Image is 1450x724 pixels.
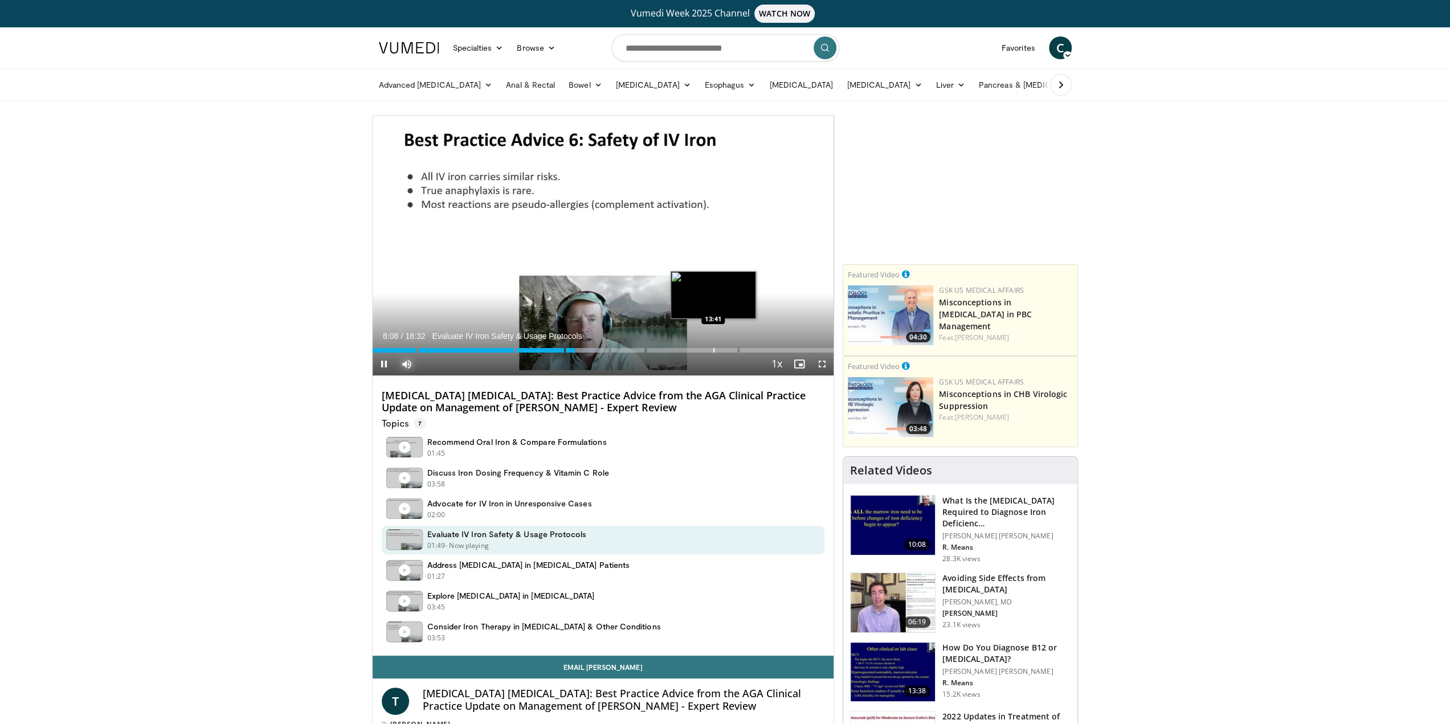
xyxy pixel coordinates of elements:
a: Favorites [995,36,1042,59]
p: 03:45 [427,602,446,612]
span: 13:38 [904,685,931,697]
button: Enable picture-in-picture mode [788,353,811,375]
span: 8:08 [383,332,398,341]
button: Mute [395,353,418,375]
p: 03:53 [427,633,446,643]
a: 13:38 How Do You Diagnose B12 or [MEDICAL_DATA]? [PERSON_NAME] [PERSON_NAME] R. Means 15.2K views [850,642,1071,702]
span: 10:08 [904,539,931,550]
small: Featured Video [848,361,900,371]
a: [PERSON_NAME] [955,333,1009,342]
div: Feat. [939,412,1073,423]
h4: Consider Iron Therapy in [MEDICAL_DATA] & Other Conditions [427,621,661,632]
a: 03:48 [848,377,933,437]
img: 59d1e413-5879-4b2e-8b0a-b35c7ac1ec20.jpg.150x105_q85_crop-smart_upscale.jpg [848,377,933,437]
p: 02:00 [427,510,446,520]
a: GSK US Medical Affairs [939,377,1024,387]
p: R. Means [942,543,1071,552]
h4: [MEDICAL_DATA] [MEDICAL_DATA]: Best Practice Advice from the AGA Clinical Practice Update on Mana... [423,688,825,712]
p: 01:45 [427,448,446,459]
h4: Related Videos [850,464,932,477]
div: Progress Bar [373,348,834,353]
h4: Recommend Oral Iron & Compare Formulations [427,437,607,447]
a: Advanced [MEDICAL_DATA] [372,73,500,96]
a: 10:08 What Is the [MEDICAL_DATA] Required to Diagnose Iron Deficienc… [PERSON_NAME] [PERSON_NAME]... [850,495,1071,563]
span: 7 [414,418,426,429]
img: VuMedi Logo [379,42,439,54]
input: Search topics, interventions [611,34,839,62]
p: [PERSON_NAME] [PERSON_NAME] [942,531,1071,541]
a: GSK US Medical Affairs [939,285,1024,295]
a: [MEDICAL_DATA] [840,73,929,96]
h4: Discuss Iron Dosing Frequency & Vitamin C Role [427,468,609,478]
p: 03:58 [427,479,446,489]
a: [MEDICAL_DATA] [609,73,698,96]
button: Playback Rate [765,353,788,375]
h4: Advocate for IV Iron in Unresponsive Cases [427,498,592,509]
img: 172d2151-0bab-4046-8dbc-7c25e5ef1d9f.150x105_q85_crop-smart_upscale.jpg [851,643,935,702]
p: Topics [382,418,426,429]
iframe: Advertisement [875,115,1046,257]
p: R. Means [942,678,1071,688]
h4: Address [MEDICAL_DATA] in [MEDICAL_DATA] Patients [427,560,630,570]
span: / [401,332,403,341]
span: 04:30 [906,332,930,342]
p: 01:27 [427,571,446,582]
p: 01:49 [427,541,446,551]
img: image.jpeg [671,271,756,319]
a: C [1049,36,1072,59]
h4: [MEDICAL_DATA] [MEDICAL_DATA]: Best Practice Advice from the AGA Clinical Practice Update on Mana... [382,390,825,414]
button: Fullscreen [811,353,834,375]
h3: Avoiding Side Effects from [MEDICAL_DATA] [942,572,1071,595]
a: Misconceptions in [MEDICAL_DATA] in PBC Management [939,297,1032,332]
p: 15.2K views [942,690,980,699]
p: [PERSON_NAME], MD [942,598,1071,607]
h3: How Do You Diagnose B12 or [MEDICAL_DATA]? [942,642,1071,665]
a: 06:19 Avoiding Side Effects from [MEDICAL_DATA] [PERSON_NAME], MD [PERSON_NAME] 23.1K views [850,572,1071,633]
h4: Explore [MEDICAL_DATA] in [MEDICAL_DATA] [427,591,595,601]
a: Email [PERSON_NAME] [373,656,834,678]
span: WATCH NOW [754,5,815,23]
span: 06:19 [904,616,931,628]
p: 28.3K views [942,554,980,563]
span: Evaluate IV Iron Safety & Usage Protocols [432,331,582,341]
h4: Evaluate IV Iron Safety & Usage Protocols [427,529,587,539]
img: aa8aa058-1558-4842-8c0c-0d4d7a40e65d.jpg.150x105_q85_crop-smart_upscale.jpg [848,285,933,345]
img: 6f9900f7-f6e7-4fd7-bcbb-2a1dc7b7d476.150x105_q85_crop-smart_upscale.jpg [851,573,935,632]
a: Misconceptions in CHB Virologic Suppression [939,388,1067,411]
p: [PERSON_NAME] [PERSON_NAME] [942,667,1071,676]
a: Anal & Rectal [499,73,562,96]
a: Pancreas & [MEDICAL_DATA] [972,73,1105,96]
a: Esophagus [698,73,763,96]
video-js: Video Player [373,116,834,376]
div: Feat. [939,333,1073,343]
h3: What Is the [MEDICAL_DATA] Required to Diagnose Iron Deficienc… [942,495,1071,529]
span: 03:48 [906,424,930,434]
span: 18:32 [405,332,425,341]
p: [PERSON_NAME] [942,609,1071,618]
a: [MEDICAL_DATA] [762,73,840,96]
small: Featured Video [848,269,900,280]
img: 15adaf35-b496-4260-9f93-ea8e29d3ece7.150x105_q85_crop-smart_upscale.jpg [851,496,935,555]
a: [PERSON_NAME] [955,412,1009,422]
p: 23.1K views [942,620,980,629]
p: - Now playing [445,541,489,551]
a: Bowel [562,73,608,96]
a: 04:30 [848,285,933,345]
a: T [382,688,409,715]
a: Vumedi Week 2025 ChannelWATCH NOW [381,5,1070,23]
button: Pause [373,353,395,375]
a: Liver [929,73,971,96]
a: Specialties [446,36,510,59]
a: Browse [510,36,562,59]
